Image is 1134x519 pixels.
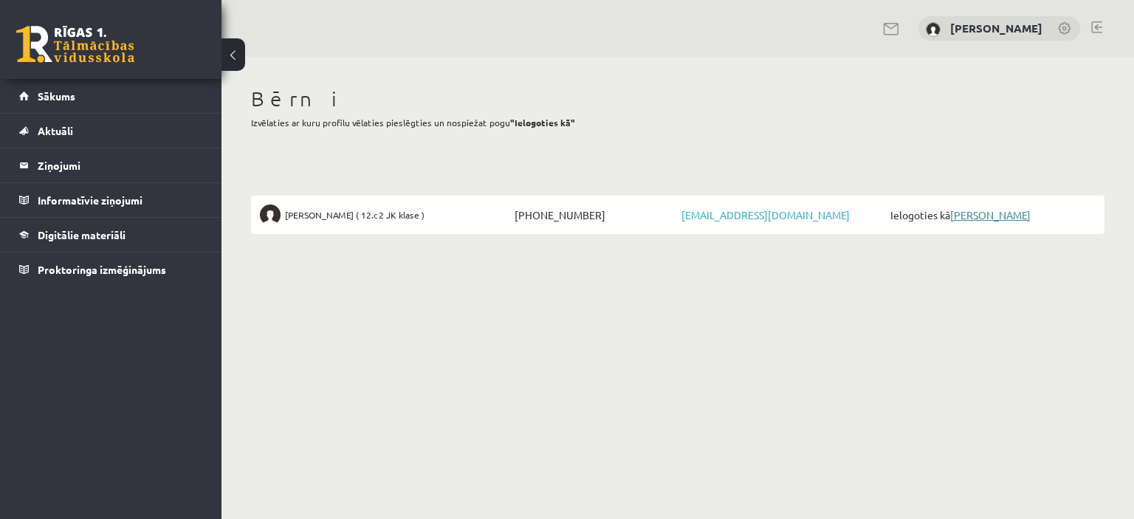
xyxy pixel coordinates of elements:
a: Rīgas 1. Tālmācības vidusskola [16,26,134,63]
span: [PHONE_NUMBER] [511,204,678,225]
a: Aktuāli [19,114,203,148]
a: [PERSON_NAME] [950,21,1042,35]
img: Katrīne Rubene [260,204,281,225]
span: Digitālie materiāli [38,228,126,241]
a: Sākums [19,79,203,113]
span: Ielogoties kā [887,204,1096,225]
a: Proktoringa izmēģinājums [19,252,203,286]
p: Izvēlaties ar kuru profilu vēlaties pieslēgties un nospiežat pogu [251,116,1104,129]
legend: Informatīvie ziņojumi [38,183,203,217]
span: Aktuāli [38,124,73,137]
a: Digitālie materiāli [19,218,203,252]
a: [PERSON_NAME] [950,208,1031,221]
a: [EMAIL_ADDRESS][DOMAIN_NAME] [681,208,850,221]
span: [PERSON_NAME] ( 12.c2 JK klase ) [285,204,425,225]
h1: Bērni [251,86,1104,111]
b: "Ielogoties kā" [510,117,575,128]
a: Informatīvie ziņojumi [19,183,203,217]
a: Ziņojumi [19,148,203,182]
legend: Ziņojumi [38,148,203,182]
span: Proktoringa izmēģinājums [38,263,166,276]
span: Sākums [38,89,75,103]
img: Marta Bišofa-Rubene [926,22,941,37]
